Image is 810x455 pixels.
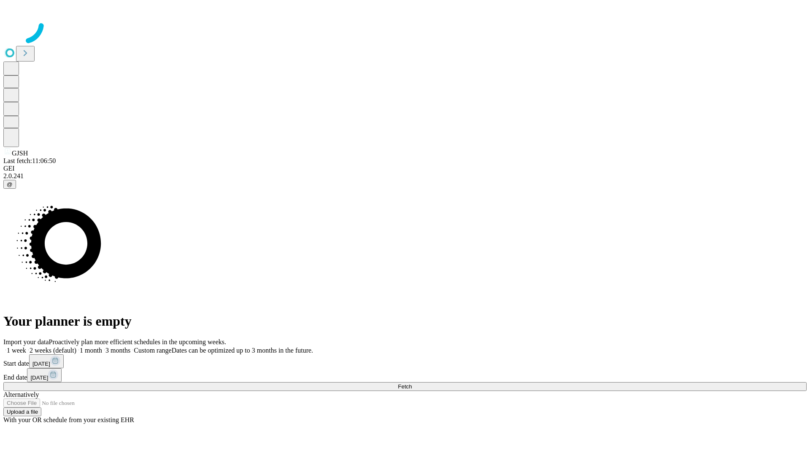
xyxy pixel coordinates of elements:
[3,180,16,189] button: @
[3,407,41,416] button: Upload a file
[3,354,807,368] div: Start date
[3,157,56,164] span: Last fetch: 11:06:50
[398,383,412,390] span: Fetch
[49,338,226,345] span: Proactively plan more efficient schedules in the upcoming weeks.
[7,347,26,354] span: 1 week
[3,338,49,345] span: Import your data
[32,361,50,367] span: [DATE]
[7,181,13,187] span: @
[3,382,807,391] button: Fetch
[3,391,39,398] span: Alternatively
[105,347,130,354] span: 3 months
[12,150,28,157] span: GJSH
[30,375,48,381] span: [DATE]
[27,368,62,382] button: [DATE]
[3,416,134,423] span: With your OR schedule from your existing EHR
[3,313,807,329] h1: Your planner is empty
[30,347,76,354] span: 2 weeks (default)
[29,354,64,368] button: [DATE]
[134,347,171,354] span: Custom range
[80,347,102,354] span: 1 month
[3,165,807,172] div: GEI
[172,347,313,354] span: Dates can be optimized up to 3 months in the future.
[3,368,807,382] div: End date
[3,172,807,180] div: 2.0.241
